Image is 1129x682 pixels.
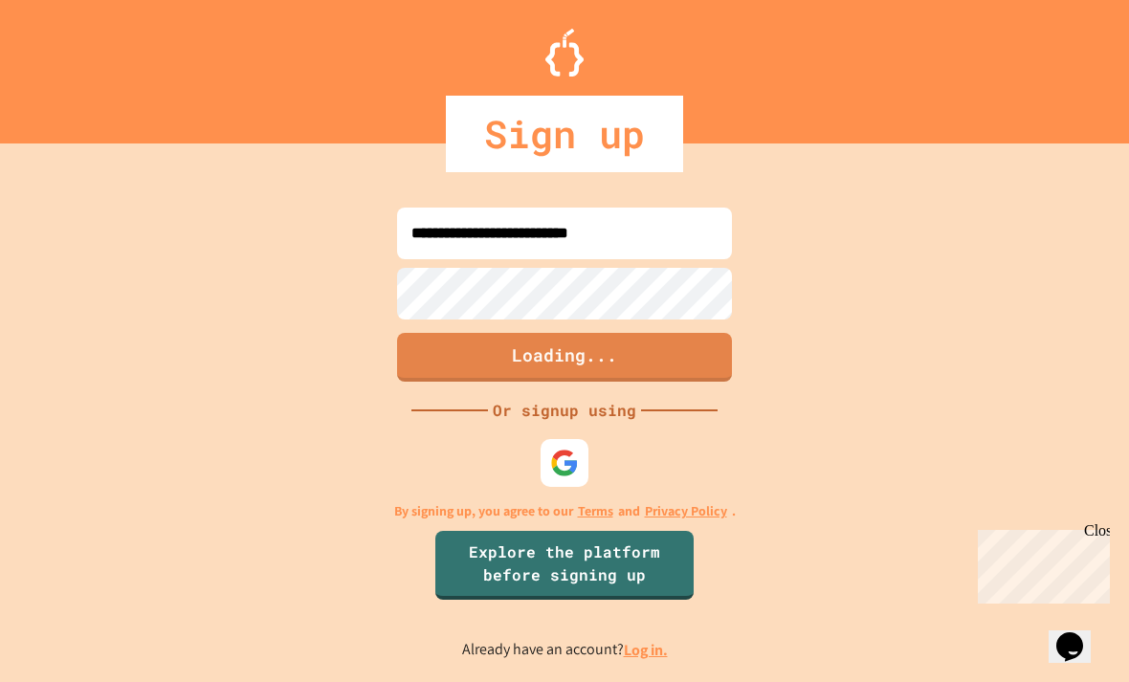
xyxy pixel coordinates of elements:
[394,501,736,521] p: By signing up, you agree to our and .
[446,96,683,172] div: Sign up
[488,399,641,422] div: Or signup using
[397,333,732,382] button: Loading...
[624,640,668,660] a: Log in.
[1049,605,1110,663] iframe: chat widget
[8,8,132,121] div: Chat with us now!Close
[645,501,727,521] a: Privacy Policy
[435,531,694,600] a: Explore the platform before signing up
[578,501,613,521] a: Terms
[550,449,579,477] img: google-icon.svg
[970,522,1110,604] iframe: chat widget
[545,29,584,77] img: Logo.svg
[462,638,668,662] p: Already have an account?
